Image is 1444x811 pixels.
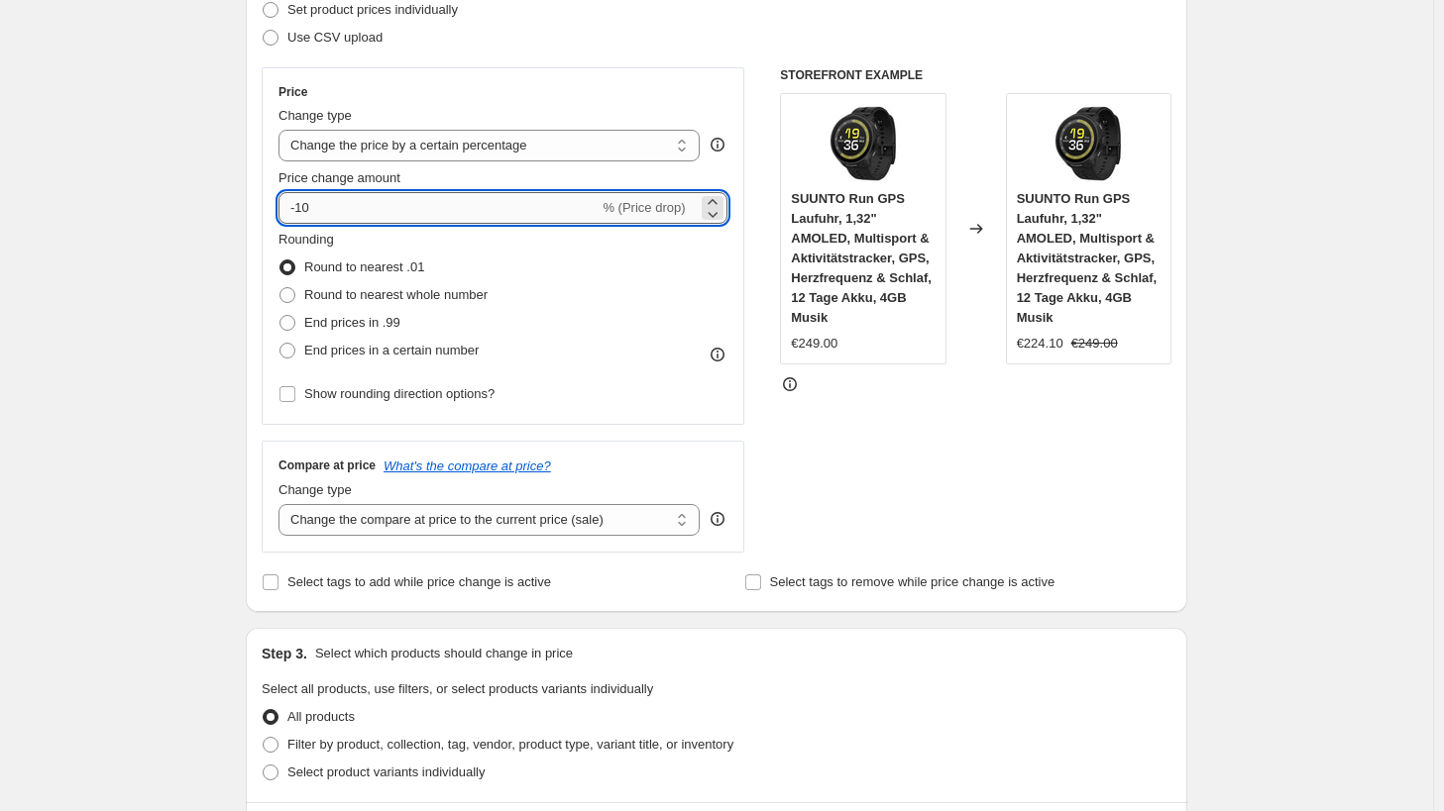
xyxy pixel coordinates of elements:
span: SUUNTO Run GPS Laufuhr, 1,32" AMOLED, Multisport & Aktivitätstracker, GPS, Herzfrequenz & Schlaf,... [1017,191,1158,325]
span: Filter by product, collection, tag, vendor, product type, variant title, or inventory [287,737,733,752]
img: 61UPSsLBVkL_80x.jpg [824,104,903,183]
span: Use CSV upload [287,30,383,45]
span: Show rounding direction options? [304,386,495,401]
span: Change type [278,482,352,497]
span: Select all products, use filters, or select products variants individually [262,681,653,696]
span: Select tags to add while price change is active [287,574,551,589]
span: Set product prices individually [287,2,458,17]
span: SUUNTO Run GPS Laufuhr, 1,32" AMOLED, Multisport & Aktivitätstracker, GPS, Herzfrequenz & Schlaf,... [791,191,932,325]
span: End prices in .99 [304,315,400,330]
span: All products [287,709,355,724]
span: Round to nearest .01 [304,259,424,274]
div: €224.10 [1017,334,1063,354]
span: % (Price drop) [603,200,685,215]
h2: Step 3. [262,644,307,663]
span: Price change amount [278,170,400,185]
strike: €249.00 [1071,334,1118,354]
span: Select product variants individually [287,764,485,779]
span: Select tags to remove while price change is active [770,574,1055,589]
div: help [708,135,727,154]
h6: STOREFRONT EXAMPLE [780,67,1171,83]
input: -15 [278,192,599,224]
div: help [708,509,727,529]
span: Round to nearest whole number [304,287,488,302]
span: Change type [278,108,352,123]
h3: Compare at price [278,457,376,473]
div: €249.00 [791,334,837,354]
p: Select which products should change in price [315,644,573,663]
button: What's the compare at price? [384,458,551,473]
h3: Price [278,84,307,100]
span: Rounding [278,232,334,247]
img: 61UPSsLBVkL_80x.jpg [1049,104,1128,183]
span: End prices in a certain number [304,343,479,357]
